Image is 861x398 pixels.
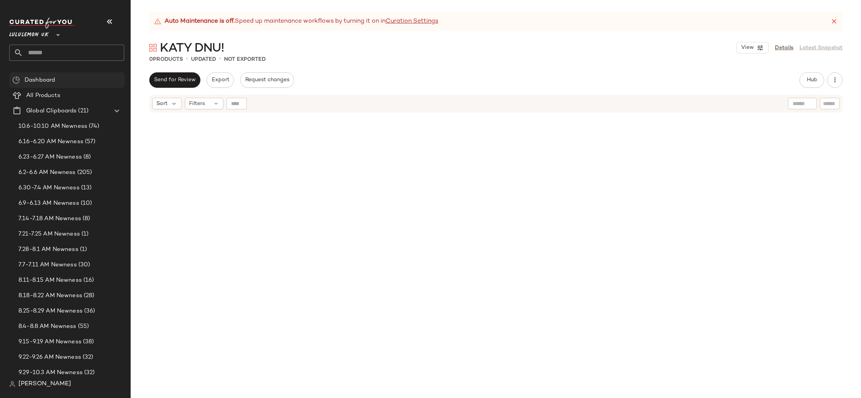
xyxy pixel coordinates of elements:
span: 0 [149,57,153,62]
span: (32) [83,368,95,377]
div: Speed up maintenance workflows by turning it on in [154,17,438,26]
span: 10.6-10.10 AM Newness [18,122,87,131]
span: 8.25-8.29 AM Newness [18,307,83,316]
span: 6.23-6.27 AM Newness [18,153,82,162]
span: (1) [78,245,87,254]
span: (32) [81,353,93,362]
span: All Products [26,91,60,100]
span: 6.2-6.6 AM Newness [18,168,76,177]
span: 7.28-8.1 AM Newness [18,245,78,254]
span: (205) [76,168,92,177]
span: • [186,55,188,64]
span: 7.21-7.25 AM Newness [18,230,80,239]
span: (57) [83,137,96,146]
span: (8) [82,153,91,162]
img: svg%3e [149,44,157,52]
span: 8.4-8.8 AM Newness [18,322,76,331]
button: Hub [799,72,824,88]
span: (13) [80,184,92,192]
img: cfy_white_logo.C9jOOHJF.svg [9,18,75,28]
span: (16) [82,276,94,285]
a: Curation Settings [386,17,438,26]
span: • [219,55,221,64]
button: Send for Review [149,72,200,88]
span: [PERSON_NAME] [18,380,71,389]
span: Filters [189,100,205,108]
span: Lululemon UK [9,26,49,40]
img: svg%3e [12,76,20,84]
span: 8.18-8.22 AM Newness [18,291,82,300]
span: (30) [77,261,90,269]
span: (10) [79,199,92,208]
div: Products [149,55,183,64]
span: KATY DNU! [160,41,224,56]
span: Global Clipboards [26,107,76,115]
span: 9.15-9.19 AM Newness [18,338,81,346]
span: (8) [81,214,90,223]
span: Send for Review [154,77,196,83]
span: 8.11-8.15 AM Newness [18,276,82,285]
span: (74) [87,122,100,131]
span: 6.16-6.20 AM Newness [18,137,83,146]
span: 6.30-7.4 AM Newness [18,184,80,192]
span: 7.14-7.18 AM Newness [18,214,81,223]
span: 9.22-9.26 AM Newness [18,353,81,362]
span: (1) [80,230,88,239]
button: Export [206,72,234,88]
span: Request changes [245,77,289,83]
a: Details [775,44,793,52]
span: (28) [82,291,95,300]
strong: Auto Maintenance is off. [165,17,235,26]
span: 6.9-6.13 AM Newness [18,199,79,208]
span: 9.29-10.3 AM Newness [18,368,83,377]
span: (21) [76,107,88,115]
p: updated [191,55,216,64]
span: Dashboard [25,76,55,85]
p: Not Exported [224,55,266,64]
span: (36) [83,307,95,316]
button: View [736,42,769,54]
span: 7.7-7.11 AM Newness [18,261,77,269]
button: Request changes [240,72,294,88]
span: View [741,45,754,51]
span: (38) [81,338,94,346]
img: svg%3e [9,381,15,387]
span: Hub [806,77,817,83]
span: Sort [156,100,168,108]
span: (55) [76,322,89,331]
span: Export [211,77,229,83]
